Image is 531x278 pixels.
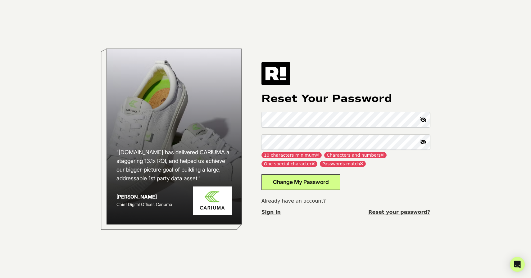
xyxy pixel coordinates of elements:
p: Passwords match [320,161,366,167]
h1: Reset Your Password [261,92,430,105]
img: Cariuma [193,186,232,215]
img: Retention.com [261,62,290,85]
a: Sign in [261,208,281,216]
strong: [PERSON_NAME] [116,194,157,200]
a: Reset your password? [368,208,430,216]
button: Change My Password [261,174,340,190]
p: Already have an account? [261,197,430,205]
p: One special character [261,161,317,167]
div: Open Intercom Messenger [510,257,525,272]
span: Chief Digital Officer, Cariuma [116,202,172,207]
p: Characters and numbers [324,152,387,158]
h2: “[DOMAIN_NAME] has delivered CARIUMA a staggering 13.1x ROI, and helped us achieve our bigger-pic... [116,148,232,183]
p: 10 characters minimum [261,152,322,158]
